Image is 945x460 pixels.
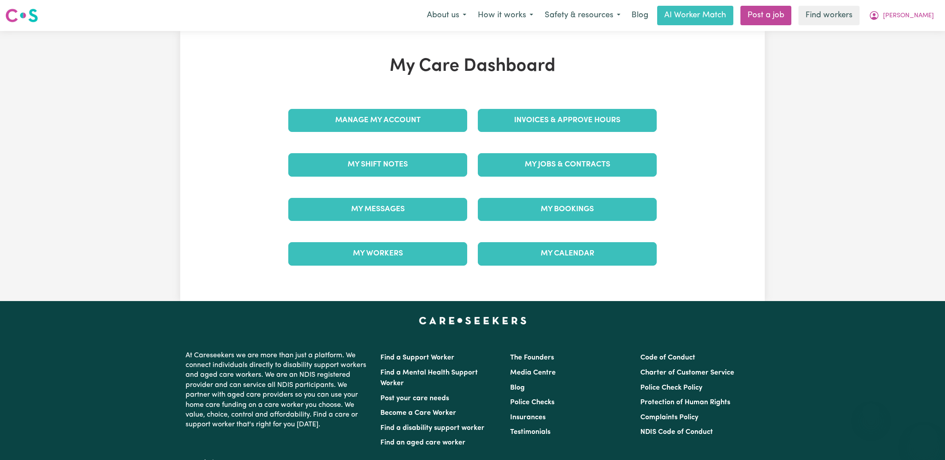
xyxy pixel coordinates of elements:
[288,198,467,221] a: My Messages
[510,429,550,436] a: Testimonials
[380,439,465,446] a: Find an aged care worker
[419,317,527,324] a: Careseekers home page
[626,6,654,25] a: Blog
[421,6,472,25] button: About us
[380,410,456,417] a: Become a Care Worker
[478,109,657,132] a: Invoices & Approve Hours
[740,6,791,25] a: Post a job
[862,403,880,421] iframe: Close message
[478,153,657,176] a: My Jobs & Contracts
[380,425,484,432] a: Find a disability support worker
[5,8,38,23] img: Careseekers logo
[640,429,713,436] a: NDIS Code of Conduct
[910,425,938,453] iframe: Button to launch messaging window
[510,414,546,421] a: Insurances
[288,109,467,132] a: Manage My Account
[883,11,934,21] span: [PERSON_NAME]
[5,5,38,26] a: Careseekers logo
[510,369,556,376] a: Media Centre
[640,399,730,406] a: Protection of Human Rights
[288,242,467,265] a: My Workers
[510,384,525,391] a: Blog
[288,153,467,176] a: My Shift Notes
[283,56,662,77] h1: My Care Dashboard
[472,6,539,25] button: How it works
[510,399,554,406] a: Police Checks
[640,414,698,421] a: Complaints Policy
[657,6,733,25] a: AI Worker Match
[186,347,370,433] p: At Careseekers we are more than just a platform. We connect individuals directly to disability su...
[640,354,695,361] a: Code of Conduct
[380,369,478,387] a: Find a Mental Health Support Worker
[640,369,734,376] a: Charter of Customer Service
[510,354,554,361] a: The Founders
[380,395,449,402] a: Post your care needs
[640,384,702,391] a: Police Check Policy
[380,354,454,361] a: Find a Support Worker
[539,6,626,25] button: Safety & resources
[798,6,860,25] a: Find workers
[478,242,657,265] a: My Calendar
[863,6,940,25] button: My Account
[478,198,657,221] a: My Bookings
